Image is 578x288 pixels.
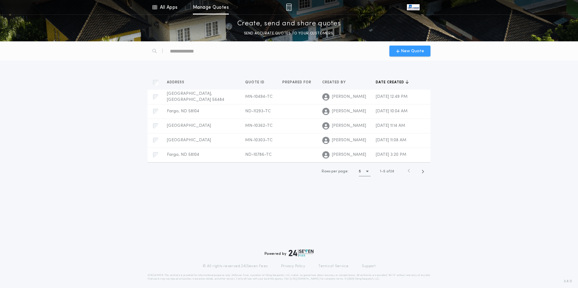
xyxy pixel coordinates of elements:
p: © All rights reserved. 24|Seven Fees [203,264,268,269]
span: of 28 [386,169,394,174]
span: 5 [383,170,385,173]
img: vs-icon [407,4,420,10]
button: Created by [322,79,350,85]
button: 5 [359,167,371,176]
span: MN-10303-TC [245,138,273,142]
span: [PERSON_NAME] [332,108,366,114]
button: Quote ID [245,79,269,85]
button: New Quote [389,46,430,56]
p: SEND ACCURATE QUOTES TO YOUR CUSTOMERS. [244,30,334,37]
span: Created by [322,80,347,85]
span: Prepared for [282,80,313,85]
span: Fargo, ND 58104 [167,152,199,157]
span: Quote ID [245,80,266,85]
button: Date created [376,79,409,85]
span: [GEOGRAPHIC_DATA] [167,123,211,128]
span: [DATE] 11:14 AM [376,123,405,128]
div: Powered by [265,249,313,257]
a: Privacy Policy [281,264,305,269]
img: img [286,4,292,11]
span: ND-11293-TC [245,109,271,114]
p: Create, send and share quotes [237,19,341,29]
h1: 5 [359,168,361,174]
span: Rows per page: [322,170,349,173]
span: MN-10494-TC [245,94,273,99]
span: [DATE] 3:20 PM [376,152,406,157]
span: [GEOGRAPHIC_DATA], [GEOGRAPHIC_DATA] 56484 [167,91,224,102]
span: [DATE] 12:49 PM [376,94,408,99]
span: Fargo, ND 58104 [167,109,199,114]
span: ND-10786-TC [245,152,272,157]
span: New Quote [401,48,424,54]
span: [PERSON_NAME] [332,94,366,100]
span: [PERSON_NAME] [332,137,366,143]
span: [PERSON_NAME] [332,123,366,129]
span: 3.8.0 [564,279,572,284]
a: Support [362,264,375,269]
span: Date created [376,80,405,85]
span: Address [167,80,186,85]
span: MN-10362-TC [245,123,273,128]
span: [DATE] 11:08 AM [376,138,406,142]
span: [GEOGRAPHIC_DATA] [167,138,211,142]
span: 1 [380,170,381,173]
p: DISCLAIMER: This estimate is provided for informational purposes only. 24|Seven Fees, a product o... [148,274,430,281]
a: [URL][DOMAIN_NAME] [290,278,320,280]
span: [PERSON_NAME] [332,152,366,158]
a: Terms of Service [318,264,349,269]
span: [DATE] 10:04 AM [376,109,408,114]
button: Address [167,79,189,85]
img: logo [289,249,313,257]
